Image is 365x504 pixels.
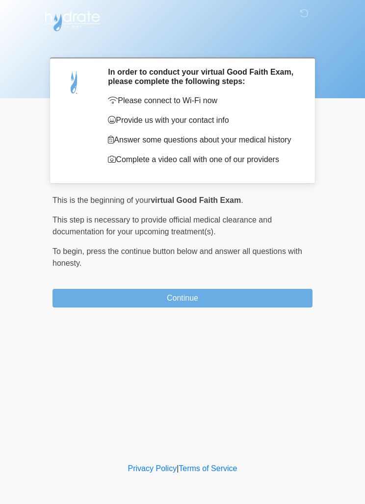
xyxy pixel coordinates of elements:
a: | [177,464,179,473]
p: Complete a video call with one of our providers [108,154,298,166]
strong: virtual Good Faith Exam [151,196,241,204]
p: Provide us with your contact info [108,114,298,126]
span: press the continue button below and answer all questions with honesty. [52,247,302,267]
a: Privacy Policy [128,464,177,473]
button: Continue [52,289,313,308]
img: Hydrate IV Bar - Chandler Logo [43,7,102,32]
a: Terms of Service [179,464,237,473]
span: This is the beginning of your [52,196,151,204]
h1: ‎ ‎ [45,35,320,54]
span: This step is necessary to provide official medical clearance and documentation for your upcoming ... [52,216,272,236]
img: Agent Avatar [60,67,89,97]
span: To begin, [52,247,86,255]
p: Please connect to Wi-Fi now [108,95,298,107]
p: Answer some questions about your medical history [108,134,298,146]
span: . [241,196,243,204]
h2: In order to conduct your virtual Good Faith Exam, please complete the following steps: [108,67,298,86]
